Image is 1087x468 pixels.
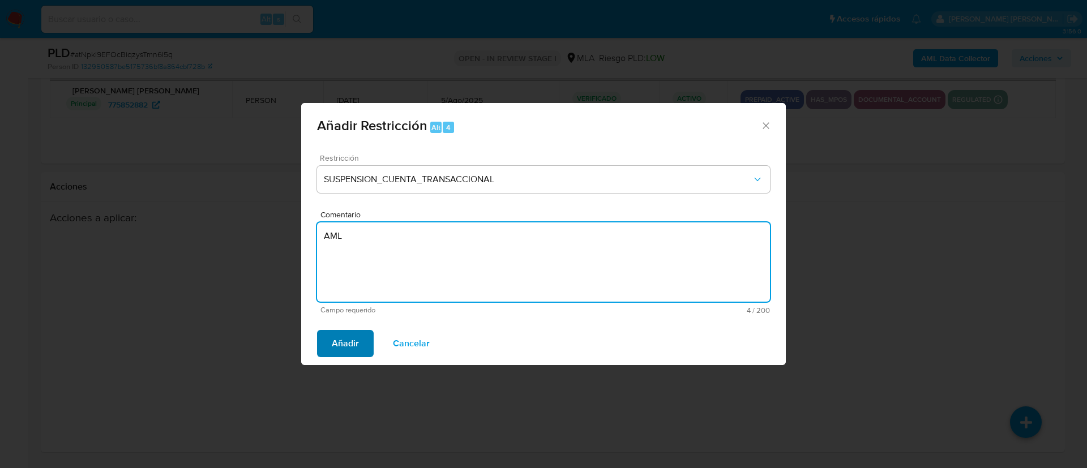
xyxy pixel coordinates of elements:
[317,115,427,135] span: Añadir Restricción
[393,331,430,356] span: Cancelar
[378,330,444,357] button: Cancelar
[317,330,374,357] button: Añadir
[760,120,771,130] button: Cerrar ventana
[446,122,451,133] span: 4
[317,166,770,193] button: Restriction
[320,306,545,314] span: Campo requerido
[320,211,773,219] span: Comentario
[431,122,440,133] span: Alt
[332,331,359,356] span: Añadir
[545,307,770,314] span: Máximo 200 caracteres
[324,174,752,185] span: SUSPENSION_CUENTA_TRANSACCIONAL
[320,154,773,162] span: Restricción
[317,222,770,302] textarea: AML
